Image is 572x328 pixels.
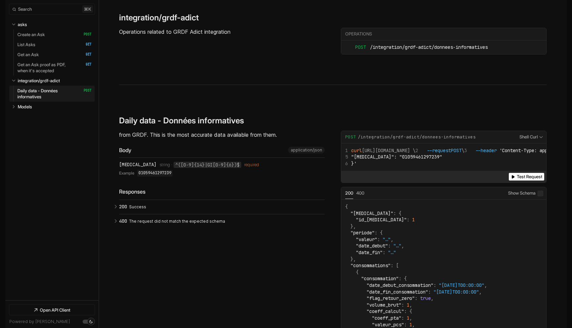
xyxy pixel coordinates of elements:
a: asks [18,19,92,29]
code: 01059461297239 [137,170,173,177]
span: "…" [388,249,396,255]
span: "…" [383,236,391,242]
a: integration/grdf-adict [18,76,92,86]
p: Operations related to GRDF Adict integration [119,28,325,36]
h2: integration/grdf-adict [119,13,199,22]
span: : [393,210,396,216]
span: "valeur" [356,236,377,242]
span: }' [351,160,357,167]
code: ^([0-9]{14}|GI[0-9]{6})$ [174,162,241,168]
a: Open API Client [9,305,95,315]
span: "[DATE]T00:00:00" [434,289,479,295]
span: --request [427,147,462,153]
span: "…" [393,243,401,249]
span: "flag_retour_zero" [367,295,415,301]
span: { [404,276,407,282]
span: POST [345,44,366,51]
span: , [353,256,356,262]
span: : [407,217,409,223]
span: "valeur_pcs" [372,322,404,328]
span: } [351,256,353,262]
span: "date_fin" [356,249,383,255]
button: Test Request [509,173,544,181]
span: application/json [291,148,322,152]
a: Models [18,102,92,112]
span: { [345,204,348,210]
span: : [399,276,401,282]
span: "date_fin_consommation" [367,289,428,295]
div: Operations [345,31,545,37]
span: POST [79,32,92,37]
span: : [377,236,380,242]
span: : [434,282,436,288]
span: { [399,210,401,216]
span: "periode" [351,230,375,236]
span: "[MEDICAL_DATA]" [351,210,393,216]
span: "date_debut_consommation" [367,282,434,288]
span: "coeff_pta" [372,315,401,321]
span: /integration/grdf-adict/donnees-informatives [358,134,476,140]
span: : [401,302,404,308]
span: true [420,295,431,301]
span: --header [475,147,497,153]
span: : [428,289,431,295]
div: required [244,162,259,167]
span: , [409,302,412,308]
div: [MEDICAL_DATA] [119,162,157,167]
span: : [401,315,404,321]
span: Example [119,170,134,177]
span: 1 [412,217,415,223]
p: Success [129,204,323,210]
span: : [391,262,393,268]
p: Models [18,104,32,110]
a: Daily data - Données informatives POST [17,86,92,102]
span: 1 [407,302,409,308]
p: from GRDF. This is the most accurate data available from them. [119,131,325,139]
span: 200 [345,190,353,196]
span: \ [415,147,464,153]
p: List Asks [17,41,35,47]
span: GET [79,62,92,67]
div: Body [119,147,325,158]
span: 200 [119,204,127,209]
span: : [375,230,377,236]
p: asks [18,21,27,27]
span: POST [345,134,356,140]
span: "[DATE]T00:00:00" [439,282,484,288]
button: 200 Success [119,200,325,214]
a: Create an Ask POST [17,29,92,39]
span: : [404,322,407,328]
span: GET [79,52,92,57]
label: Show Schema [508,187,543,199]
span: { [409,308,412,314]
ul: integration/grdf-adict endpoints [341,40,546,54]
span: : [388,243,391,249]
p: Daily data - Données informatives [17,88,77,100]
span: "consommations" [351,262,391,268]
span: POST [79,88,92,93]
span: 1 [409,322,412,328]
span: { [380,230,383,236]
span: { [356,269,359,275]
p: Get an Ask proof as PDF, when it's accepted [17,62,77,74]
span: , [409,315,412,321]
p: Get an Ask [17,51,39,58]
span: GET [79,42,92,47]
span: , [353,223,356,229]
span: : [404,308,407,314]
span: , [401,243,404,249]
span: , [431,295,434,301]
a: Get an Ask GET [17,49,92,60]
span: "coeff_calcul" [367,308,404,314]
h3: Daily data - Données informatives [119,116,244,125]
span: Search [18,7,32,12]
div: Set light mode [89,320,93,324]
div: Responses [119,188,325,196]
p: Create an Ask [17,31,45,37]
span: "date_debut" [356,243,388,249]
button: 400 The request did not match the expected schema [119,214,325,228]
kbd: ⌘ k [82,5,93,13]
a: Powered by [PERSON_NAME] [9,319,70,324]
span: POST [451,147,462,153]
span: "consommation" [361,276,399,282]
